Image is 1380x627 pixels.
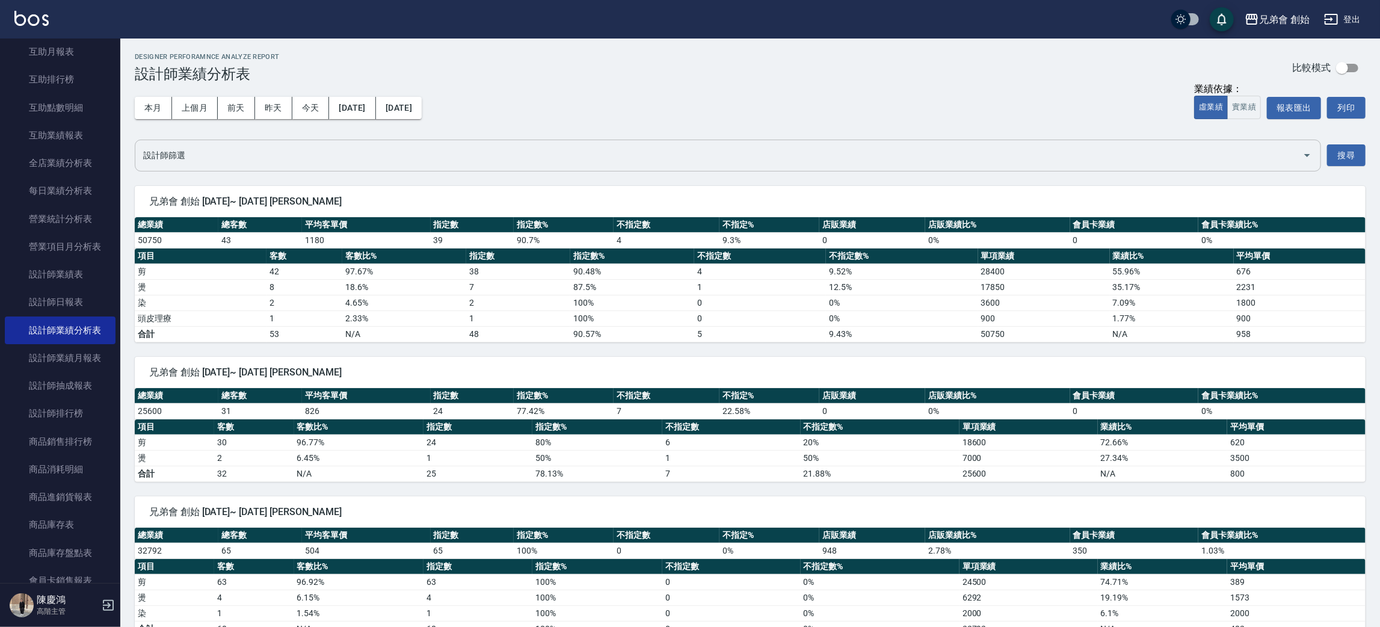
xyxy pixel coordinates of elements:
[1198,543,1366,558] td: 1.03 %
[292,97,330,119] button: 今天
[1227,419,1366,435] th: 平均單價
[466,279,570,295] td: 7
[214,605,294,621] td: 1
[1098,559,1228,575] th: 業績比%
[140,145,1298,166] input: 選擇設計師
[424,574,532,590] td: 63
[218,232,302,248] td: 43
[5,66,116,93] a: 互助排行榜
[376,97,422,119] button: [DATE]
[135,264,266,279] td: 剪
[135,403,218,419] td: 25600
[1070,528,1199,543] th: 會員卡業績
[135,419,214,435] th: 項目
[826,264,978,279] td: 9.52 %
[255,97,292,119] button: 昨天
[801,605,960,621] td: 0 %
[801,450,960,466] td: 50 %
[801,434,960,450] td: 20 %
[294,450,424,466] td: 6.45 %
[1227,559,1366,575] th: 平均單價
[1098,450,1228,466] td: 27.34 %
[570,295,694,310] td: 100 %
[342,279,466,295] td: 18.6 %
[1292,61,1331,74] p: 比較模式
[5,511,116,539] a: 商品庫存表
[5,539,116,567] a: 商品庫存盤點表
[1098,590,1228,605] td: 19.19 %
[532,419,662,435] th: 指定數%
[466,326,570,342] td: 48
[135,466,214,481] td: 合計
[570,279,694,295] td: 87.5 %
[294,559,424,575] th: 客數比%
[614,403,719,419] td: 7
[10,593,34,617] img: Person
[342,326,466,342] td: N/A
[570,264,694,279] td: 90.48 %
[819,403,925,419] td: 0
[302,528,431,543] th: 平均客單價
[960,434,1098,450] td: 18600
[424,419,532,435] th: 指定數
[978,310,1110,326] td: 900
[719,403,819,419] td: 22.58 %
[1070,232,1199,248] td: 0
[149,506,1351,518] span: 兄弟會 創始 [DATE]~ [DATE] [PERSON_NAME]
[532,590,662,605] td: 100 %
[1234,295,1366,310] td: 1800
[135,388,218,404] th: 總業績
[925,388,1070,404] th: 店販業績比%
[1234,326,1366,342] td: 958
[5,344,116,372] a: 設計師業績月報表
[1110,310,1234,326] td: 1.77 %
[1327,97,1366,119] button: 列印
[1210,7,1234,31] button: save
[801,419,960,435] th: 不指定數%
[1070,543,1199,558] td: 350
[424,450,532,466] td: 1
[135,590,214,605] td: 燙
[218,543,302,558] td: 65
[135,574,214,590] td: 剪
[960,574,1098,590] td: 24500
[466,310,570,326] td: 1
[1110,326,1234,342] td: N/A
[135,217,1366,249] table: a dense table
[719,543,819,558] td: 0 %
[960,419,1098,435] th: 單項業績
[135,249,1366,342] table: a dense table
[302,232,431,248] td: 1180
[925,528,1070,543] th: 店販業績比%
[1227,574,1366,590] td: 389
[424,605,532,621] td: 1
[135,53,280,61] h2: Designer Perforamnce Analyze Report
[514,403,614,419] td: 77.42 %
[662,605,801,621] td: 0
[135,97,172,119] button: 本月
[135,66,280,82] h3: 設計師業績分析表
[135,279,266,295] td: 燙
[342,295,466,310] td: 4.65 %
[662,466,801,481] td: 7
[826,295,978,310] td: 0 %
[214,419,294,435] th: 客數
[1227,590,1366,605] td: 1573
[1234,279,1366,295] td: 2231
[925,403,1070,419] td: 0 %
[819,388,925,404] th: 店販業績
[514,528,614,543] th: 指定數%
[424,466,532,481] td: 25
[532,450,662,466] td: 50 %
[37,594,98,606] h5: 陳慶鴻
[719,528,819,543] th: 不指定%
[294,605,424,621] td: 1.54 %
[1098,574,1228,590] td: 74.71 %
[424,590,532,605] td: 4
[1098,605,1228,621] td: 6.1 %
[214,590,294,605] td: 4
[514,543,614,558] td: 100 %
[135,450,214,466] td: 燙
[819,232,925,248] td: 0
[614,232,719,248] td: 4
